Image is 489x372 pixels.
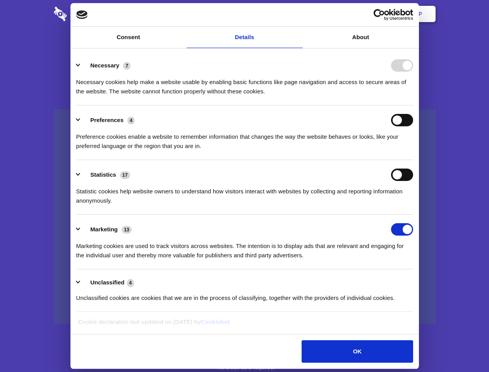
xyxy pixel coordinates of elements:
button: OK [302,340,413,363]
a: About [303,27,419,48]
iframe: Drift Widget Chat Controller [450,333,480,363]
button: Necessary (7) [76,59,136,72]
img: logo-wordmark-white-trans-d4663122ce5f474addd5e946df7df03e33cb6a1c49d2221995e7729f52c070b2.svg [54,7,120,21]
label: Preferences [90,117,124,123]
h1: Eliminate Slack Data Loss. [54,35,436,63]
a: Pricing [227,2,261,26]
img: logo [76,10,88,19]
label: Marketing [90,226,118,232]
a: Login [351,2,385,26]
h4: Auto-redaction of sensitive data, encrypted data sharing and self-destructing private chats. Shar... [54,71,436,96]
div: Unclassified cookies are cookies that we are in the process of classifying, together with the pro... [76,288,413,303]
button: Unclassified (4) [76,278,139,288]
div: Statistic cookies help website owners to understand how visitors interact with websites by collec... [76,181,413,205]
div: Marketing cookies are used to track visitors across websites. The intention is to display ads tha... [76,236,413,260]
button: Marketing (13) [76,223,137,236]
span: 13 [122,226,132,234]
a: Usercentrics Cookiebot - opens in a new window [345,9,413,21]
a: Consent [70,27,187,48]
button: Statistics (17) [76,169,135,181]
a: Contact [314,2,350,26]
span: 4 [127,117,135,124]
div: Cookie declaration last updated on [DATE] by [72,317,417,332]
span: 4 [127,279,134,287]
a: Wistia video thumbnail [54,109,436,324]
a: Details [187,27,303,48]
a: Cookiebot [201,319,230,325]
label: Necessary [90,62,119,69]
button: Preferences (4) [76,114,140,126]
label: Statistics [90,171,116,178]
span: 17 [120,171,130,179]
div: Necessary cookies help make a website usable by enabling basic functions like page navigation and... [76,72,413,96]
div: Preference cookies enable a website to remember information that changes the way the website beha... [76,126,413,151]
span: 7 [123,62,130,70]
